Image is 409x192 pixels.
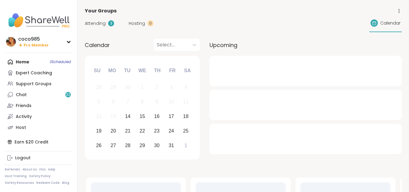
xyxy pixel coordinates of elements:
[154,141,160,150] div: 30
[16,114,32,120] div: Activity
[105,64,119,77] div: Mo
[147,20,153,26] div: 0
[107,139,120,152] div: Choose Monday, October 27th, 2025
[5,78,72,89] a: Support Groups
[165,124,178,137] div: Choose Friday, October 24th, 2025
[18,36,49,42] div: coco985
[96,112,101,120] div: 12
[183,127,189,135] div: 25
[179,110,192,123] div: Choose Saturday, October 18th, 2025
[136,124,149,137] div: Choose Wednesday, October 22nd, 2025
[154,127,160,135] div: 23
[179,96,192,109] div: Not available Saturday, October 11th, 2025
[154,112,160,120] div: 16
[5,167,20,172] a: Referrals
[110,141,116,150] div: 27
[5,136,72,147] div: Earn $20 Credit
[183,98,189,106] div: 11
[5,153,72,163] a: Logout
[136,96,149,109] div: Not available Wednesday, October 8th, 2025
[140,112,145,120] div: 15
[96,127,101,135] div: 19
[6,37,16,47] img: coco985
[165,81,178,94] div: Not available Friday, October 3rd, 2025
[92,124,105,137] div: Choose Sunday, October 19th, 2025
[129,20,145,27] span: Hosting
[85,20,106,27] span: Attending
[29,174,51,178] a: Safety Policy
[5,111,72,122] a: Activity
[16,70,52,76] div: Expert Coaching
[107,110,120,123] div: Not available Monday, October 13th, 2025
[125,83,130,91] div: 30
[169,112,174,120] div: 17
[380,20,401,26] span: Calendar
[170,83,173,91] div: 3
[155,83,158,91] div: 2
[16,103,31,109] div: Friends
[62,181,69,185] a: Blog
[39,167,46,172] a: FAQ
[121,96,134,109] div: Not available Tuesday, October 7th, 2025
[107,81,120,94] div: Not available Monday, September 29th, 2025
[91,80,193,153] div: month 2025-10
[125,141,130,150] div: 28
[5,181,34,185] a: Safety Resources
[92,96,105,109] div: Not available Sunday, October 5th, 2025
[136,110,149,123] div: Choose Wednesday, October 15th, 2025
[179,139,192,152] div: Choose Saturday, November 1st, 2025
[97,98,100,106] div: 5
[150,96,163,109] div: Not available Thursday, October 9th, 2025
[150,124,163,137] div: Choose Thursday, October 23rd, 2025
[136,64,149,77] div: We
[107,96,120,109] div: Not available Monday, October 6th, 2025
[91,64,104,77] div: Su
[151,64,164,77] div: Th
[140,127,145,135] div: 22
[5,10,72,31] img: ShareWell Nav Logo
[85,41,110,49] span: Calendar
[16,92,27,98] div: Chat
[121,139,134,152] div: Choose Tuesday, October 28th, 2025
[66,92,70,97] span: 22
[48,167,55,172] a: Help
[140,141,145,150] div: 29
[5,122,72,133] a: Host
[16,125,26,131] div: Host
[121,81,134,94] div: Not available Tuesday, September 30th, 2025
[166,64,179,77] div: Fr
[125,127,130,135] div: 21
[141,83,144,91] div: 1
[15,155,31,161] div: Logout
[22,167,37,172] a: About Us
[179,81,192,94] div: Not available Saturday, October 4th, 2025
[110,83,116,91] div: 29
[120,64,134,77] div: Tu
[184,83,187,91] div: 4
[121,110,134,123] div: Choose Tuesday, October 14th, 2025
[136,139,149,152] div: Choose Wednesday, October 29th, 2025
[121,124,134,137] div: Choose Tuesday, October 21st, 2025
[125,112,130,120] div: 14
[169,98,174,106] div: 10
[150,81,163,94] div: Not available Thursday, October 2nd, 2025
[165,139,178,152] div: Choose Friday, October 31st, 2025
[85,7,117,15] span: Your Groups
[110,112,116,120] div: 13
[110,127,116,135] div: 20
[96,83,101,91] div: 28
[150,139,163,152] div: Choose Thursday, October 30th, 2025
[150,110,163,123] div: Choose Thursday, October 16th, 2025
[92,81,105,94] div: Not available Sunday, September 28th, 2025
[92,139,105,152] div: Choose Sunday, October 26th, 2025
[183,112,189,120] div: 18
[136,81,149,94] div: Not available Wednesday, October 1st, 2025
[165,110,178,123] div: Choose Friday, October 17th, 2025
[108,20,114,26] div: 3
[141,98,144,106] div: 8
[107,124,120,137] div: Choose Monday, October 20th, 2025
[5,67,72,78] a: Expert Coaching
[179,124,192,137] div: Choose Saturday, October 25th, 2025
[127,98,129,106] div: 7
[184,141,187,150] div: 1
